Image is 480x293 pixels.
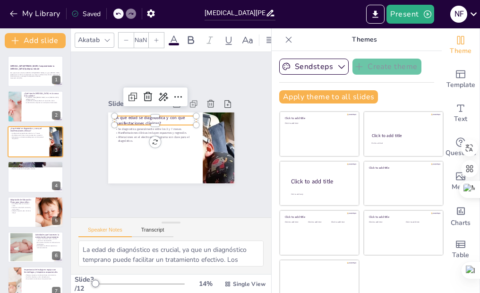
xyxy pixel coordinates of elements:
[78,227,132,237] button: Speaker Notes
[450,5,467,24] button: N F
[285,215,352,219] div: Click to add title
[291,178,351,186] div: Click to add title
[7,6,64,21] button: My Library
[10,203,33,206] p: Actividades deben ser simples y cortas.
[442,62,480,96] div: Add ready made slides
[8,91,63,122] div: 2
[366,5,385,24] button: Export to PowerPoint
[194,279,217,288] div: 14 %
[406,221,436,224] div: Click to add text
[285,116,352,120] div: Click to add title
[24,276,60,278] p: Coordinar objetivos y evitar sobreesfuerzos.
[8,232,63,263] div: 6
[24,268,60,274] p: Importancia del trabajo en equipo con kinesiólogos y terapeutas ocupacionales
[386,5,434,24] button: Present
[35,241,60,245] p: Movimientos asistidos en colchonetas son beneficiosos.
[233,280,266,288] span: Single View
[442,28,480,62] div: Change the overall theme
[371,142,434,145] div: Click to add text
[369,215,437,219] div: Click to add title
[442,233,480,267] div: Add a table
[115,121,197,133] p: Se diagnostica generalmente entre los 3 y 7 meses.
[8,56,63,87] div: 1
[450,6,467,23] div: N F
[10,198,33,204] p: Adaptación de Educación Física para estos niños
[115,109,198,129] p: ¿A qué edad se diagnostica y con qué manifestaciones clínicas?
[450,46,471,56] span: Theme
[114,129,196,146] p: Alteraciones en el electroencefalograma son clave para el diagnóstico.
[285,122,352,125] div: Click to add text
[451,218,471,228] span: Charts
[35,245,60,249] p: Estimulación acuática terapéutica es altamente efectiva.
[76,34,102,46] div: Akatab
[24,100,60,102] p: La [MEDICAL_DATA] cerebral es la causa más común.
[10,165,60,167] p: Afecta el desarrollo motor de los niños.
[8,197,63,228] div: 5
[279,90,378,103] button: Apply theme to all slides
[10,77,60,79] p: Generated with [URL]
[24,96,60,100] p: El [MEDICAL_DATA][PERSON_NAME] es una [MEDICAL_DATA] epiléptica grave.
[24,92,60,97] p: ¿Qué tipo de [MEDICAL_DATA] es la causa más común?
[132,227,174,237] button: Transcript
[10,72,60,77] p: Esta presentación aborda el [MEDICAL_DATA][PERSON_NAME], una grave [MEDICAL_DATA] epiléptica en l...
[442,130,480,164] div: Get real-time input from your audience
[372,133,435,138] div: Click to add title
[10,163,60,165] p: Impacto en el desarrollo motor temprano
[291,193,351,196] div: Click to add body
[52,216,60,225] div: 5
[8,161,63,192] div: 4
[446,148,476,158] span: Questions
[452,250,469,260] span: Table
[331,221,352,224] div: Click to add text
[10,168,60,170] p: Resulta en ausencia de progresos motores.
[78,241,264,267] textarea: La edad de diagnóstico es crucial, ya que un diagnóstico temprano puede facilitar un tratamiento ...
[52,251,60,260] div: 6
[205,6,265,20] input: Insertar título
[10,136,47,139] p: Alteraciones en el electroencefalograma son clave para el diagnóstico.
[24,278,60,280] p: Comunicación constante es clave para el éxito.
[24,275,60,276] p: Trabajo en equipo es fundamental para el tratamiento.
[369,221,399,224] div: Click to add text
[10,132,47,134] p: Se diagnostica generalmente entre los 3 y 7 meses.
[454,114,467,124] span: Text
[296,28,432,51] p: Themes
[352,59,421,75] button: Create theme
[10,166,60,168] p: Puede haber [MEDICAL_DATA] y falta de control postural.
[71,9,101,18] div: Saved
[10,207,33,210] p: Fomentar estimulación sensorial y motriz suave.
[442,198,480,233] div: Add charts and graphs
[114,125,196,138] p: Manifestaciones clínicas incluyen espasmos y regresión.
[10,127,47,132] p: ¿A qué edad se diagnostica y con qué manifestaciones clínicas?
[285,221,306,224] div: Click to add text
[35,238,60,241] p: Juegos con texturas, luces y sonidos suaves son recomendados.
[35,233,60,239] p: Actividades que favorecen la estimulación sensoriomotriz
[369,165,437,169] div: Click to add title
[279,59,349,75] button: Sendsteps
[10,134,47,136] p: Manifestaciones clínicas incluyen espasmos y regresión.
[308,221,329,224] div: Click to add text
[52,146,60,155] div: 3
[8,126,63,157] div: 3
[111,93,136,104] div: Slide 3
[446,80,475,90] span: Template
[52,76,60,84] div: 1
[52,111,60,120] div: 2
[5,33,66,48] button: Add slide
[10,65,54,70] strong: [MEDICAL_DATA][PERSON_NAME]: Comprendiendo la [MEDICAL_DATA] Epiléptica Infantil
[52,181,60,190] div: 4
[452,182,470,192] span: Media
[10,210,33,213] p: Adaptar el espacio para minimizar riesgos.
[75,275,94,293] div: Slide 3 / 12
[442,164,480,198] div: Add images, graphics, shapes or video
[442,96,480,130] div: Add text boxes
[24,102,60,103] p: La identificación temprana es crucial para el tratamiento.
